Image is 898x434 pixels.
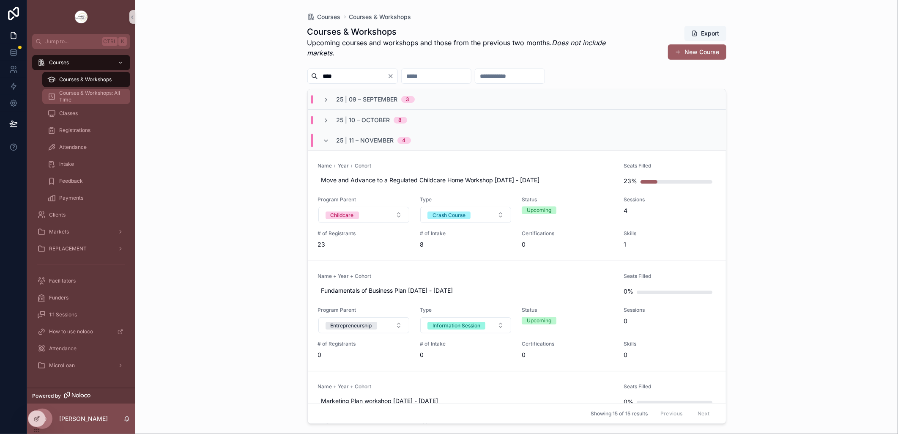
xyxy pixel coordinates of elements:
[307,38,606,57] em: Does not include markets.
[337,95,398,104] span: 25 | 09 – September
[420,240,512,249] span: 8
[624,307,715,313] span: Sessions
[420,196,512,203] span: Type
[318,230,410,237] span: # of Registrants
[624,393,633,410] div: 0%
[624,383,715,390] span: Seats Filled
[42,89,130,104] a: Courses & Workshops: All Time
[59,415,108,423] p: [PERSON_NAME]
[32,55,130,70] a: Courses
[522,341,613,347] span: Certifications
[102,37,118,46] span: Ctrl
[318,351,410,359] span: 0
[668,44,726,60] a: New Course
[42,72,130,87] a: Courses & Workshops
[318,162,614,169] span: Name + Year + Cohort
[59,178,83,184] span: Feedback
[433,322,480,330] div: Information Session
[59,195,83,201] span: Payments
[318,273,614,280] span: Name + Year + Cohort
[420,230,512,237] span: # of Intake
[527,206,551,214] div: Upcoming
[337,116,390,124] span: 25 | 10 – October
[387,73,397,80] button: Clear
[321,286,611,295] span: Fundamentals of Business Plan [DATE] - [DATE]
[399,117,402,124] div: 8
[32,290,130,305] a: Funders
[522,351,613,359] span: 0
[49,311,77,318] span: 1:1 Sessions
[49,362,75,369] span: MicroLoan
[318,13,341,21] span: Courses
[32,241,130,256] a: REPLACEMENT
[45,38,99,45] span: Jump to...
[49,59,69,66] span: Courses
[522,230,613,237] span: Certifications
[32,224,130,239] a: Markets
[522,196,613,203] span: Status
[59,110,78,117] span: Classes
[42,106,130,121] a: Classes
[522,307,613,313] span: Status
[522,240,613,249] span: 0
[74,10,88,24] img: App logo
[32,34,130,49] button: Jump to...CtrlK
[591,410,648,417] span: Showing 15 of 15 results
[420,341,512,347] span: # of Intake
[59,90,122,103] span: Courses & Workshops: All Time
[420,317,511,333] button: Select Button
[624,230,715,237] span: Skills
[49,228,69,235] span: Markets
[420,351,512,359] span: 0
[49,245,87,252] span: REPLACEMENT
[318,341,410,347] span: # of Registrants
[321,176,611,184] span: Move and Advance to a Regulated Childcare Home Workshop [DATE] - [DATE]
[42,157,130,172] a: Intake
[59,76,112,83] span: Courses & Workshops
[331,212,354,219] div: Childcare
[32,341,130,356] a: Attendance
[318,196,410,203] span: Program Parent
[49,345,77,352] span: Attendance
[318,207,409,223] button: Select Button
[42,173,130,189] a: Feedback
[318,383,614,390] span: Name + Year + Cohort
[624,206,715,215] span: 4
[624,240,715,249] span: 1
[307,26,621,38] h1: Courses & Workshops
[308,261,726,371] a: Name + Year + CohortFundamentals of Business Plan [DATE] - [DATE]Seats Filled0%Program ParentSele...
[318,317,409,333] button: Select Button
[27,388,135,404] a: Powered by
[59,161,74,168] span: Intake
[331,322,372,330] div: Entrepreneurship
[42,123,130,138] a: Registrations
[119,38,126,45] span: K
[433,212,465,219] div: Crash Course
[59,127,90,134] span: Registrations
[624,351,715,359] span: 0
[624,173,637,190] div: 23%
[27,49,135,384] div: scrollable content
[684,26,726,41] button: Export
[307,13,341,21] a: Courses
[32,207,130,222] a: Clients
[307,38,621,58] p: Upcoming courses and workshops and those from the previous two months.
[349,13,411,21] a: Courses & Workshops
[624,283,633,300] div: 0%
[42,190,130,206] a: Payments
[49,294,68,301] span: Funders
[527,317,551,324] div: Upcoming
[624,317,715,325] span: 0
[337,136,394,145] span: 25 | 11 – November
[308,150,726,261] a: Name + Year + CohortMove and Advance to a Regulated Childcare Home Workshop [DATE] - [DATE]Seats ...
[420,207,511,223] button: Select Button
[49,328,93,335] span: How to use noloco
[420,307,512,313] span: Type
[406,96,410,103] div: 3
[32,393,61,399] span: Powered by
[42,140,130,155] a: Attendance
[49,277,76,284] span: Facilitators
[624,196,715,203] span: Sessions
[32,307,130,322] a: 1:1 Sessions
